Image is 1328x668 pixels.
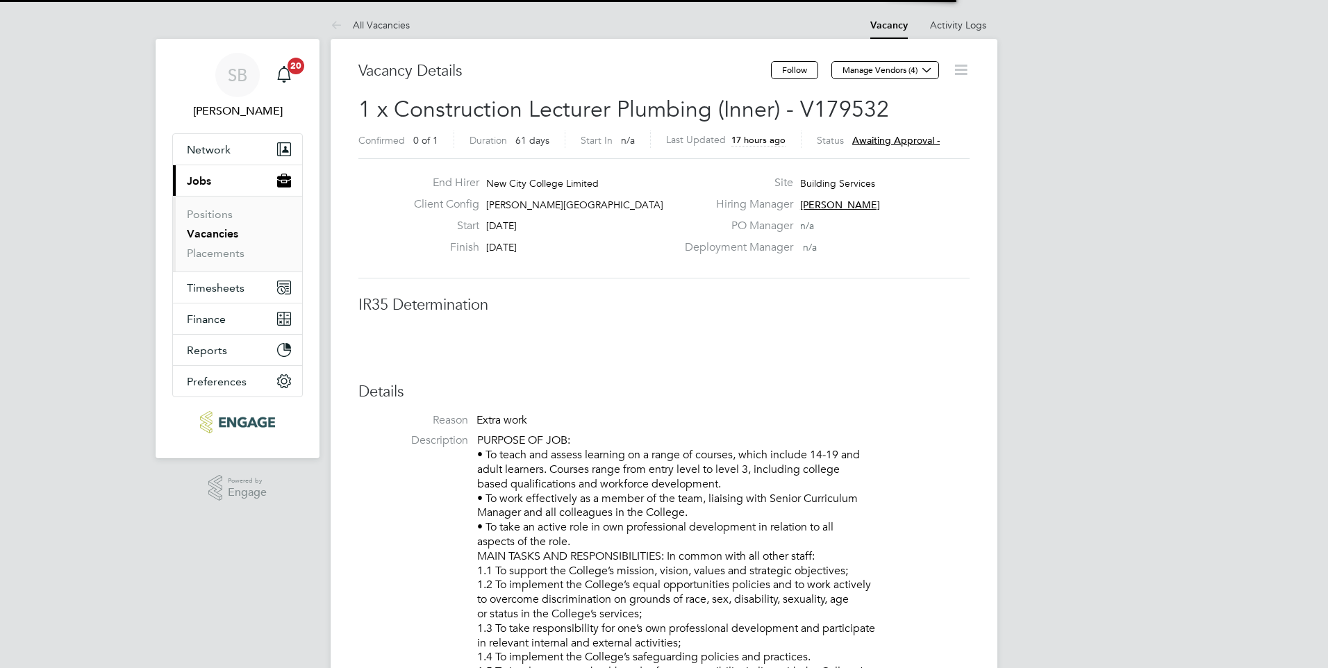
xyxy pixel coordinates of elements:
[228,475,267,487] span: Powered by
[173,165,302,196] button: Jobs
[200,411,274,433] img: ncclondon-logo-retina.png
[515,134,549,147] span: 61 days
[187,281,244,294] span: Timesheets
[621,134,635,147] span: n/a
[187,227,238,240] a: Vacancies
[666,133,726,146] label: Last Updated
[358,134,405,147] label: Confirmed
[187,174,211,187] span: Jobs
[358,382,970,402] h3: Details
[173,303,302,334] button: Finance
[172,103,303,119] span: Stephen Brayshaw
[187,312,226,326] span: Finance
[486,199,663,211] span: [PERSON_NAME][GEOGRAPHIC_DATA]
[358,295,970,315] h3: IR35 Determination
[173,134,302,165] button: Network
[800,199,880,211] span: [PERSON_NAME]
[800,219,814,232] span: n/a
[413,134,438,147] span: 0 of 1
[403,240,479,255] label: Finish
[173,272,302,303] button: Timesheets
[187,247,244,260] a: Placements
[403,219,479,233] label: Start
[173,335,302,365] button: Reports
[228,487,267,499] span: Engage
[358,96,889,123] span: 1 x Construction Lecturer Plumbing (Inner) - V179532
[173,196,302,272] div: Jobs
[187,208,233,221] a: Positions
[817,134,844,147] label: Status
[173,366,302,396] button: Preferences
[172,53,303,119] a: SB[PERSON_NAME]
[677,240,793,255] label: Deployment Manager
[470,134,507,147] label: Duration
[800,177,875,190] span: Building Services
[187,375,247,388] span: Preferences
[803,241,817,253] span: n/a
[486,219,517,232] span: [DATE]
[677,197,793,212] label: Hiring Manager
[228,66,247,84] span: SB
[288,58,304,74] span: 20
[486,241,517,253] span: [DATE]
[331,19,410,31] a: All Vacancies
[930,19,986,31] a: Activity Logs
[403,176,479,190] label: End Hirer
[852,134,940,147] span: Awaiting approval -
[870,19,908,31] a: Vacancy
[831,61,939,79] button: Manage Vendors (4)
[358,61,771,81] h3: Vacancy Details
[476,413,527,427] span: Extra work
[403,197,479,212] label: Client Config
[172,411,303,433] a: Go to home page
[358,433,468,448] label: Description
[677,176,793,190] label: Site
[486,177,599,190] span: New City College Limited
[270,53,298,97] a: 20
[731,134,786,146] span: 17 hours ago
[358,413,468,428] label: Reason
[677,219,793,233] label: PO Manager
[581,134,613,147] label: Start In
[771,61,818,79] button: Follow
[156,39,319,458] nav: Main navigation
[187,344,227,357] span: Reports
[208,475,267,501] a: Powered byEngage
[187,143,231,156] span: Network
